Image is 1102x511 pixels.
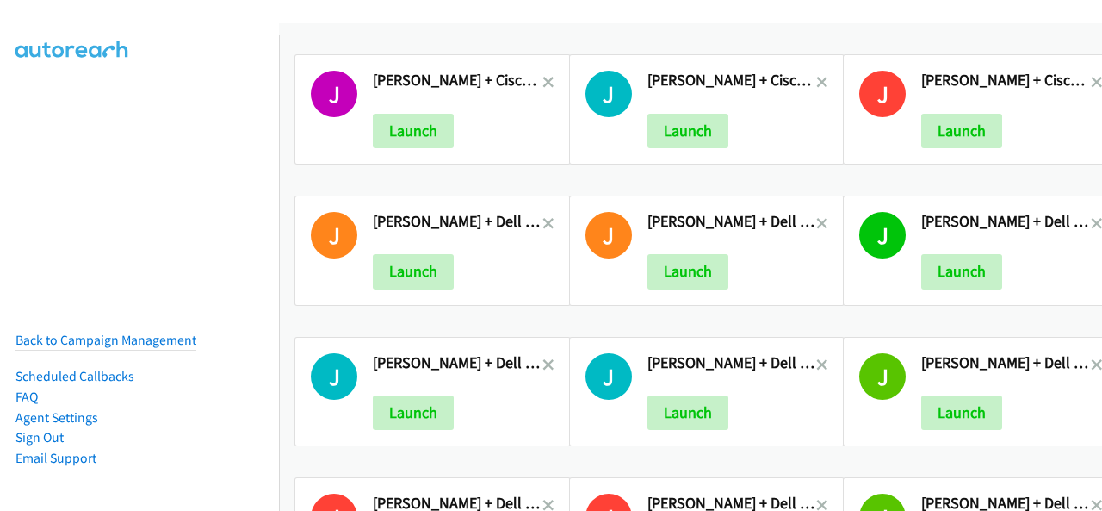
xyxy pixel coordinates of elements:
a: FAQ [15,389,38,405]
h1: J [585,212,632,259]
h2: [PERSON_NAME] + Dell Fy26 Q3 Sb Csg A Uojnon [921,353,1091,373]
h1: J [311,212,357,259]
h2: [PERSON_NAME] + Cisco Q1 Fy26 Apjc An Zsfghs [921,71,1091,90]
button: Launch [647,254,728,289]
a: Back to Campaign Management [15,332,196,348]
h1: J [311,71,357,117]
h1: J [859,212,906,259]
h2: [PERSON_NAME] + Dell Fy26 Q3 Sb Csg A Ucmcmcvmv [647,212,817,232]
h2: [PERSON_NAME] + Dell Fy26 Q3 Sb Csg Au;Klm[Lkm'lm'l; [373,212,542,232]
a: Sign Out [15,429,64,446]
h1: J [585,353,632,400]
a: Email Support [15,450,96,466]
h2: [PERSON_NAME] + Cisco Q1 Fy26 Apjc An Zijniujbn [647,71,817,90]
h2: [PERSON_NAME] + Dell Fy26 Q3 Sb Csg A Ukldfuuiylri [647,353,817,373]
button: Launch [921,396,1002,430]
a: Scheduled Callbacks [15,368,134,384]
h1: J [859,353,906,400]
button: Launch [921,114,1002,148]
h2: [PERSON_NAME] + Dell Fy26 Q3 Sb Csg A Ukirth Erg [373,353,542,373]
h1: J [311,353,357,400]
a: Agent Settings [15,409,98,426]
button: Launch [921,254,1002,289]
h2: [PERSON_NAME] + Dell Fy26 Q3 Sb Csg A Ujkhfikhfy [921,212,1091,232]
button: Launch [373,254,454,289]
button: Launch [647,396,728,430]
button: Launch [373,114,454,148]
h1: J [585,71,632,117]
h2: [PERSON_NAME] + Cisco Q1 Fy26 Apjc [PERSON_NAME] [373,71,542,90]
button: Launch [647,114,728,148]
h1: J [859,71,906,117]
button: Launch [373,396,454,430]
